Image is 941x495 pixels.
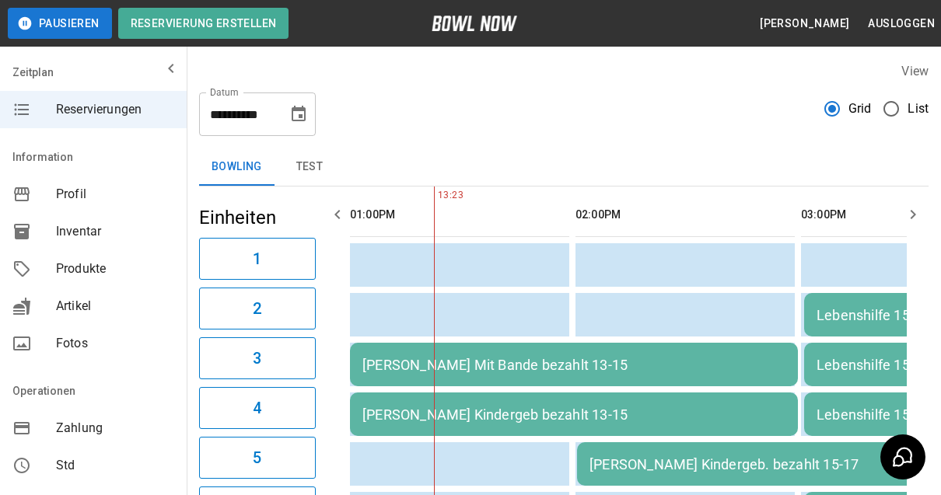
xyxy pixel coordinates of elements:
[56,100,174,119] span: Reservierungen
[199,437,316,479] button: 5
[901,64,929,78] label: View
[8,8,112,39] button: Pausieren
[432,16,517,31] img: logo
[434,188,438,204] span: 13:23
[56,260,174,278] span: Produkte
[754,9,855,38] button: [PERSON_NAME]
[56,297,174,315] span: Artikel
[362,406,785,423] div: [PERSON_NAME] Kindergeb bezahlt 13-15
[862,9,941,38] button: Ausloggen
[362,357,785,373] div: [PERSON_NAME] Mit Bande bezahlt 13-15
[575,193,795,237] th: 02:00PM
[56,222,174,241] span: Inventar
[56,456,174,475] span: Std
[199,148,929,186] div: inventory tabs
[118,8,289,39] button: Reservierung erstellen
[908,99,929,118] span: List
[253,445,261,470] h6: 5
[350,193,569,237] th: 01:00PM
[56,185,174,204] span: Profil
[56,419,174,437] span: Zahlung
[283,99,314,130] button: Choose date, selected date is 26. Okt. 2025
[848,99,872,118] span: Grid
[56,334,174,353] span: Fotos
